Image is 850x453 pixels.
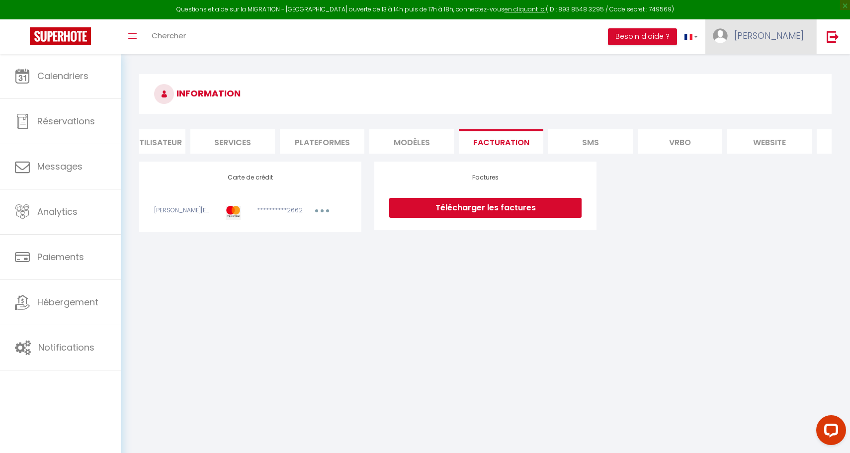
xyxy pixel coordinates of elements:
[37,251,84,263] span: Paiements
[37,115,95,127] span: Réservations
[389,198,582,218] a: Télécharger les factures
[226,206,241,219] img: credit-card
[144,19,193,54] a: Chercher
[37,205,78,218] span: Analytics
[713,28,728,43] img: ...
[727,129,812,154] li: website
[827,30,839,43] img: logout
[369,129,454,154] li: MODÈLES
[548,129,633,154] li: SMS
[101,129,185,154] li: Profil Utilisateur
[30,27,91,45] img: Super Booking
[280,129,364,154] li: Plateformes
[37,160,83,173] span: Messages
[608,28,677,45] button: Besoin d'aide ?
[389,174,582,181] h4: Factures
[154,174,346,181] h4: Carte de crédit
[638,129,722,154] li: Vrbo
[37,296,98,308] span: Hébergement
[808,411,850,453] iframe: LiveChat chat widget
[734,29,804,42] span: [PERSON_NAME]
[38,341,94,354] span: Notifications
[190,129,275,154] li: Services
[148,206,216,219] div: [PERSON_NAME][EMAIL_ADDRESS][PERSON_NAME][DOMAIN_NAME]
[705,19,816,54] a: ... [PERSON_NAME]
[152,30,186,41] span: Chercher
[459,129,543,154] li: Facturation
[505,5,546,13] a: en cliquant ici
[37,70,88,82] span: Calendriers
[139,74,832,114] h3: INFORMATION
